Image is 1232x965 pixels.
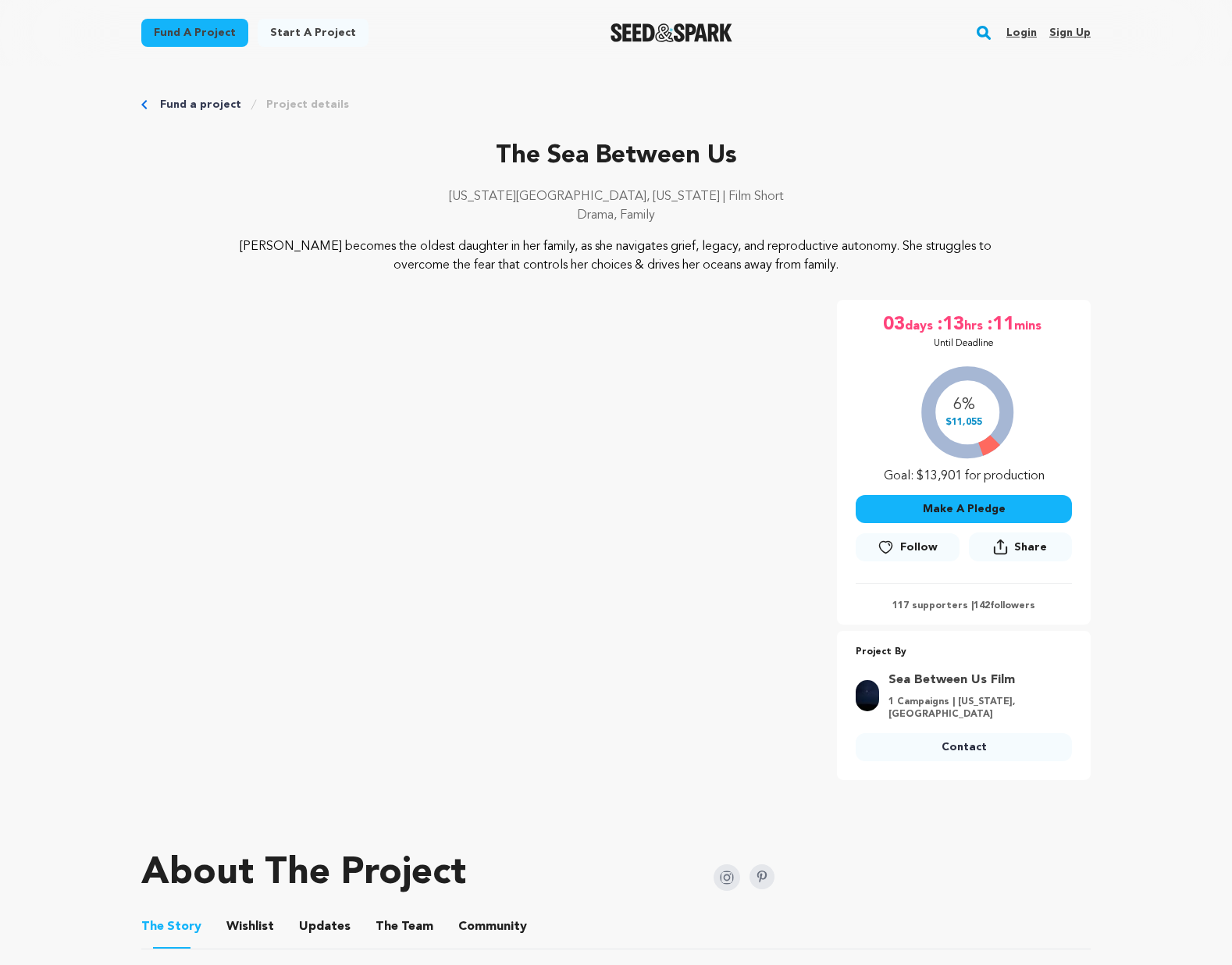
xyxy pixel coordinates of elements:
span: days [905,312,936,337]
span: Share [969,532,1072,568]
span: Community [458,917,527,936]
a: Contact [856,733,1072,761]
h1: About The Project [141,855,466,892]
p: The Sea Between Us [141,137,1091,175]
a: Login [1006,20,1037,45]
img: 70e4bdabd1bda51f.jpg [856,680,879,711]
p: Until Deadline [934,337,994,350]
a: Sign up [1049,20,1091,45]
a: Seed&Spark Homepage [611,23,733,42]
span: The [141,917,164,936]
a: Fund a project [141,19,248,47]
span: Share [1014,539,1047,555]
button: Make A Pledge [856,495,1072,523]
img: Seed&Spark Logo Dark Mode [611,23,733,42]
a: Start a project [258,19,369,47]
span: Wishlist [226,917,274,936]
span: :11 [986,312,1014,337]
span: 142 [974,601,990,611]
img: Seed&Spark Instagram Icon [714,864,740,891]
span: Follow [900,539,938,555]
img: Seed&Spark Pinterest Icon [750,864,774,889]
span: Updates [299,917,351,936]
span: hrs [964,312,986,337]
a: Goto Sea Between Us Film profile [888,671,1063,689]
a: Fund a project [160,97,241,112]
span: :13 [936,312,964,337]
p: 1 Campaigns | [US_STATE], [GEOGRAPHIC_DATA] [888,696,1063,721]
span: Team [376,917,433,936]
span: mins [1014,312,1045,337]
p: Project By [856,643,1072,661]
p: [PERSON_NAME] becomes the oldest daughter in her family, as she navigates grief, legacy, and repr... [237,237,996,275]
p: Drama, Family [141,206,1091,225]
span: 03 [883,312,905,337]
a: Follow [856,533,959,561]
p: 117 supporters | followers [856,600,1072,612]
button: Share [969,532,1072,561]
span: Story [141,917,201,936]
a: Project details [266,97,349,112]
p: [US_STATE][GEOGRAPHIC_DATA], [US_STATE] | Film Short [141,187,1091,206]
span: The [376,917,398,936]
div: Breadcrumb [141,97,1091,112]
